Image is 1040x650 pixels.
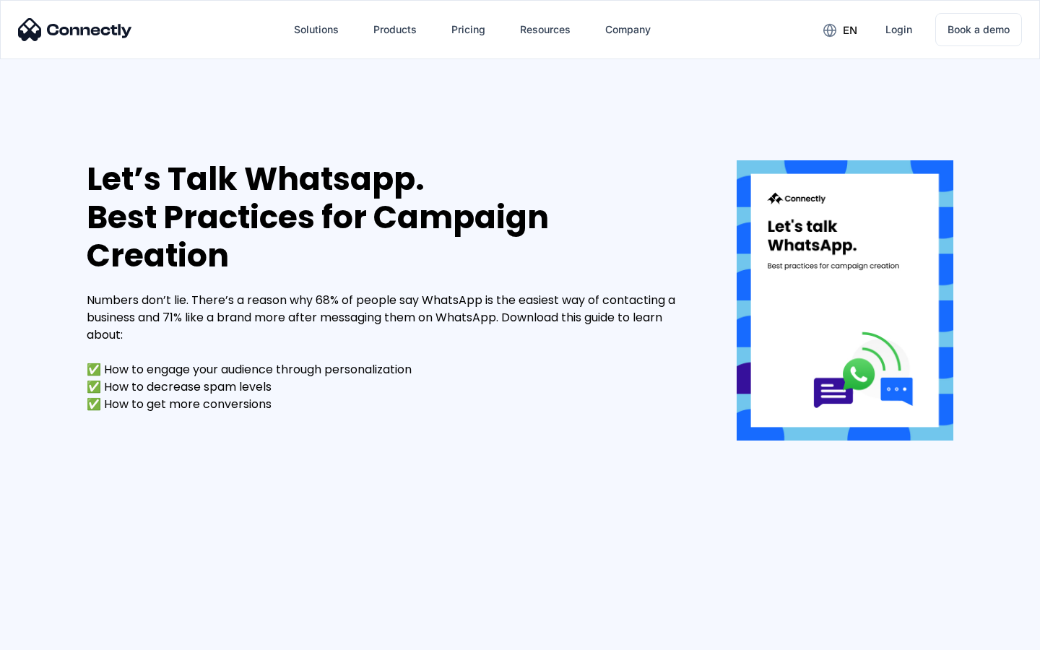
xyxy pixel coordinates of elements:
div: Products [373,19,417,40]
div: Numbers don’t lie. There’s a reason why 68% of people say WhatsApp is the easiest way of contacti... [87,292,693,413]
div: Solutions [294,19,339,40]
a: Book a demo [935,13,1022,46]
div: Login [885,19,912,40]
aside: Language selected: English [14,625,87,645]
ul: Language list [29,625,87,645]
div: Resources [520,19,571,40]
div: en [812,19,868,40]
div: en [843,20,857,40]
div: Resources [508,12,582,47]
div: Pricing [451,19,485,40]
div: Products [362,12,428,47]
a: Pricing [440,12,497,47]
div: Company [605,19,651,40]
div: Company [594,12,662,47]
img: Connectly Logo [18,18,132,41]
div: Let’s Talk Whatsapp. Best Practices for Campaign Creation [87,160,693,274]
a: Login [874,12,924,47]
div: Solutions [282,12,350,47]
